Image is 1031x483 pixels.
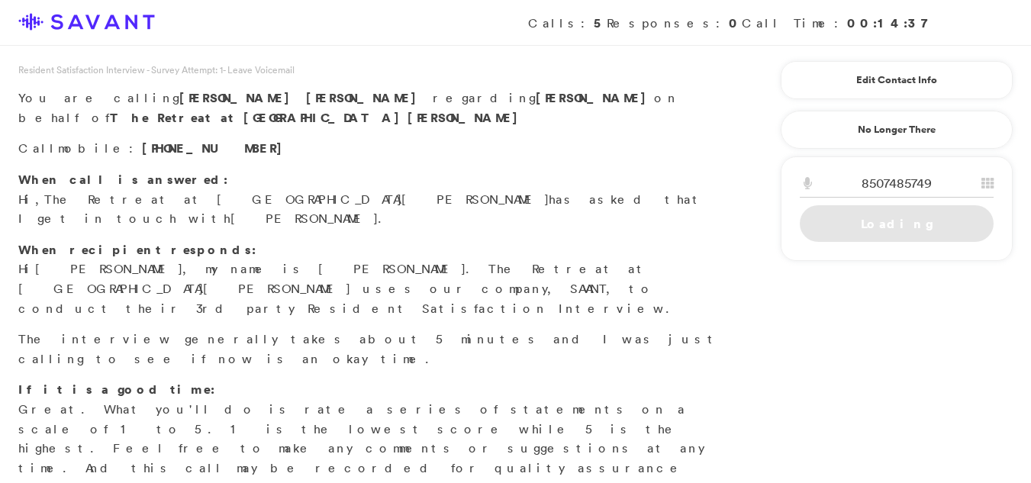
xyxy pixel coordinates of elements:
span: mobile [58,140,129,156]
span: [PERSON_NAME] [35,261,182,276]
span: The Retreat at [GEOGRAPHIC_DATA][PERSON_NAME] [44,192,549,207]
strong: [PERSON_NAME] [536,89,654,106]
p: You are calling regarding on behalf of [18,89,723,127]
strong: 00:14:37 [847,14,936,31]
strong: The Retreat at [GEOGRAPHIC_DATA][PERSON_NAME] [110,109,526,126]
strong: 5 [594,14,607,31]
a: Loading [800,205,994,242]
a: Edit Contact Info [800,68,994,92]
span: [PERSON_NAME] [179,89,298,106]
span: [PERSON_NAME] [306,89,424,106]
p: Hi , my name is [PERSON_NAME]. The Retreat at [GEOGRAPHIC_DATA][PERSON_NAME] uses our company, SA... [18,240,723,318]
span: Resident Satisfaction Interview - Survey Attempt: 1 - Leave Voicemail [18,63,295,76]
span: [PHONE_NUMBER] [142,140,290,156]
strong: When recipient responds: [18,241,256,258]
a: No Longer There [781,111,1013,149]
p: The interview generally takes about 5 minutes and I was just calling to see if now is an okay time. [18,330,723,369]
strong: When call is answered: [18,171,228,188]
span: [PERSON_NAME] [230,211,378,226]
p: Call : [18,139,723,159]
p: Hi, has asked that I get in touch with . [18,170,723,229]
strong: If it is a good time: [18,381,215,398]
strong: 0 [729,14,742,31]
